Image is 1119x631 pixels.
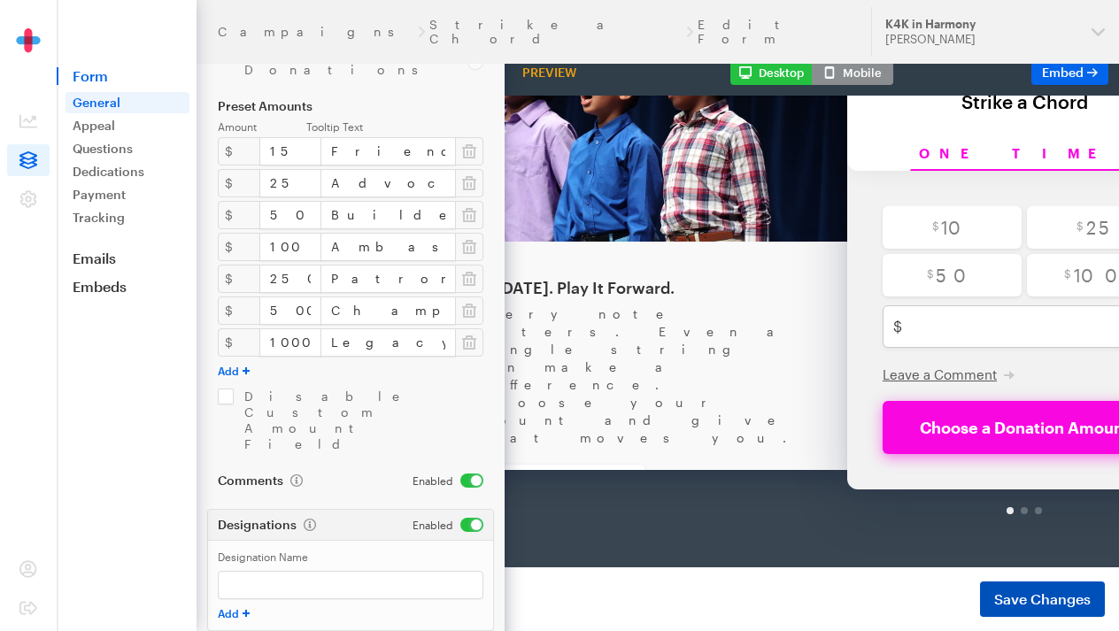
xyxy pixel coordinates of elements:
button: Add [218,606,250,620]
div: Designations [218,518,391,532]
div: $ [218,137,260,165]
a: Appeal [66,115,189,136]
a: Dedications [66,161,189,182]
a: Campaigns [218,25,413,39]
span: Embed [1042,65,1084,80]
button: Save Changes [980,581,1105,617]
a: Share this Fundraiser [99,369,287,403]
div: $ [218,169,260,197]
div: $ [218,328,260,357]
span: Leave a Comment [524,271,638,287]
span: Save Changes [994,589,1091,610]
label: Comments [218,473,303,488]
a: Embeds [57,278,197,296]
button: K4K in Harmony [PERSON_NAME] [871,7,1119,57]
a: General [66,92,189,113]
div: Every note matters. Even a single string can make a difference. Choose your amount and give what ... [99,210,453,351]
button: Mobile [812,60,893,85]
div: $ [218,233,260,261]
label: Designation Name [218,550,483,564]
button: Add [218,364,250,378]
button: Choose a Donation Amount [524,305,807,358]
div: Give [DATE]. Play It Forward. [99,181,453,203]
a: Emails [57,250,197,267]
div: [PERSON_NAME] [885,32,1077,47]
label: Tooltip Text [306,120,483,134]
a: Payment [66,184,189,205]
div: K4K in Harmony [885,17,1077,32]
div: $ [218,296,260,325]
span: Form [57,67,197,85]
a: Strike a Chord [429,18,683,46]
a: Questions [66,138,189,159]
div: $ [218,265,260,293]
a: Embed [1031,60,1108,85]
label: Preset Amounts [218,99,483,113]
a: Tracking [66,207,189,228]
div: Preview [515,65,583,81]
button: Leave a Comment [524,270,656,288]
label: Amount [218,120,306,134]
div: $ [218,201,260,229]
